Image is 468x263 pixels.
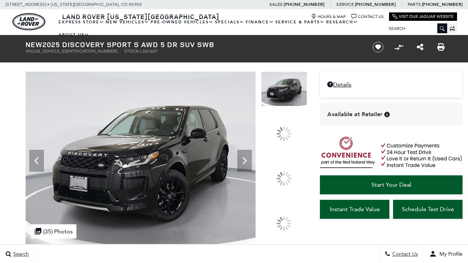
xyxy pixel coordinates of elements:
[437,43,445,52] a: Print this New 2025 Discovery Sport S AWD 5 dr SUV SWB
[402,206,454,213] span: Schedule Test Drive
[327,81,455,88] a: Details
[150,16,214,28] a: Pre-Owned Vehicles
[320,175,463,194] a: Start Your Deal
[417,43,423,52] a: Share this New 2025 Discovery Sport S AWD 5 dr SUV SWB
[383,24,447,33] input: Search
[422,1,463,7] a: [PHONE_NUMBER]
[325,16,359,28] a: Research
[124,49,140,54] span: Stock:
[140,49,158,54] span: L367607
[58,28,90,41] a: About Us
[26,39,42,49] strong: New
[62,12,219,21] span: Land Rover [US_STATE][GEOGRAPHIC_DATA]
[214,16,245,28] a: Specials
[245,16,275,28] a: Finance
[311,14,346,19] a: Hours & Map
[58,16,105,28] a: EXPRESS STORE
[26,41,360,49] h1: 2025 Discovery Sport S AWD 5 dr SUV SWB
[275,16,325,28] a: Service & Parts
[370,41,386,53] button: Save vehicle
[284,1,324,7] a: [PHONE_NUMBER]
[269,2,283,7] span: Sales
[5,2,142,7] a: [STREET_ADDRESS] • [US_STATE][GEOGRAPHIC_DATA], CO 80905
[261,72,307,106] img: New 2025 Santorini Black Land Rover S image 1
[34,49,117,54] span: [US_VEHICLE_IDENTIFICATION_NUMBER]
[26,72,256,244] img: New 2025 Santorini Black Land Rover S image 1
[351,14,384,19] a: Contact Us
[392,14,454,19] a: Visit Our Jaguar Website
[424,245,468,263] button: user-profile-menu
[390,251,418,257] span: Contact Us
[11,251,29,257] span: Search
[31,224,76,239] div: (35) Photos
[336,2,354,7] span: Service
[355,1,396,7] a: [PHONE_NUMBER]
[320,200,389,219] a: Instant Trade Value
[58,12,224,21] a: Land Rover [US_STATE][GEOGRAPHIC_DATA]
[393,42,404,53] button: Compare vehicle
[437,251,463,257] span: My Profile
[58,16,383,41] nav: Main Navigation
[371,181,411,188] span: Start Your Deal
[408,2,421,7] span: Parts
[393,200,463,219] a: Schedule Test Drive
[105,16,150,28] a: New Vehicles
[330,206,380,213] span: Instant Trade Value
[12,13,45,30] a: land-rover
[327,110,382,118] span: Available at Retailer
[26,49,34,54] span: VIN:
[384,112,390,117] div: Vehicle is in stock and ready for immediate delivery. Due to demand, availability is subject to c...
[12,13,45,30] img: Land Rover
